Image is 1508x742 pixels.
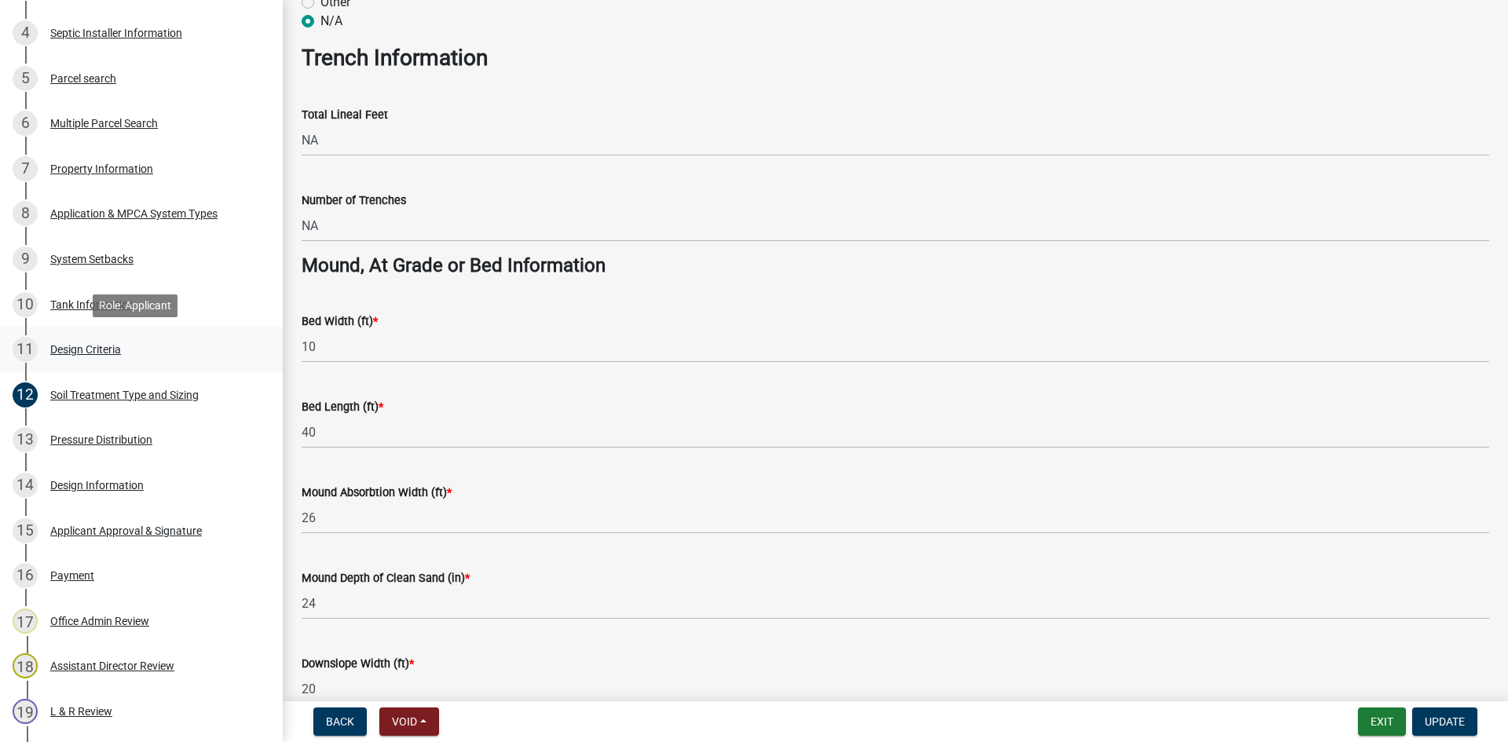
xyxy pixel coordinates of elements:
label: Downslope Width (ft) [302,659,414,670]
div: 5 [13,66,38,91]
div: 14 [13,473,38,498]
div: Parcel search [50,73,116,84]
div: 15 [13,518,38,543]
label: N/A [320,12,342,31]
strong: Trench Information [302,45,488,71]
button: Back [313,707,367,736]
div: 6 [13,111,38,136]
div: Soil Treatment Type and Sizing [50,389,199,400]
div: Payment [50,570,94,581]
label: Mound Absorbtion Width (ft) [302,488,452,499]
div: L & R Review [50,706,112,717]
div: 9 [13,247,38,272]
div: Tank Information [50,299,134,310]
div: 8 [13,201,38,226]
div: 12 [13,382,38,408]
div: 18 [13,653,38,678]
span: Update [1425,715,1465,728]
div: Office Admin Review [50,616,149,627]
div: Septic Installer Information [50,27,182,38]
div: Pressure Distribution [50,434,152,445]
div: Design Criteria [50,344,121,355]
strong: Mound, At Grade or Bed Information [302,254,606,276]
div: 7 [13,156,38,181]
div: 11 [13,337,38,362]
label: Total Lineal Feet [302,110,388,121]
div: Property Information [50,163,153,174]
div: Role: Applicant [93,294,178,317]
div: 4 [13,20,38,46]
button: Void [379,707,439,736]
div: System Setbacks [50,254,134,265]
div: 17 [13,609,38,634]
div: 19 [13,699,38,724]
div: Multiple Parcel Search [50,118,158,129]
div: Design Information [50,480,144,491]
label: Bed Width (ft) [302,316,378,327]
label: Bed Length (ft) [302,402,383,413]
div: 10 [13,292,38,317]
div: Assistant Director Review [50,660,174,671]
div: 13 [13,427,38,452]
div: 16 [13,563,38,588]
span: Void [392,715,417,728]
div: Applicant Approval & Signature [50,525,202,536]
span: Back [326,715,354,728]
label: Mound Depth of Clean Sand (in) [302,573,470,584]
label: Number of Trenches [302,196,406,207]
button: Update [1412,707,1477,736]
button: Exit [1358,707,1406,736]
div: Application & MPCA System Types [50,208,218,219]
